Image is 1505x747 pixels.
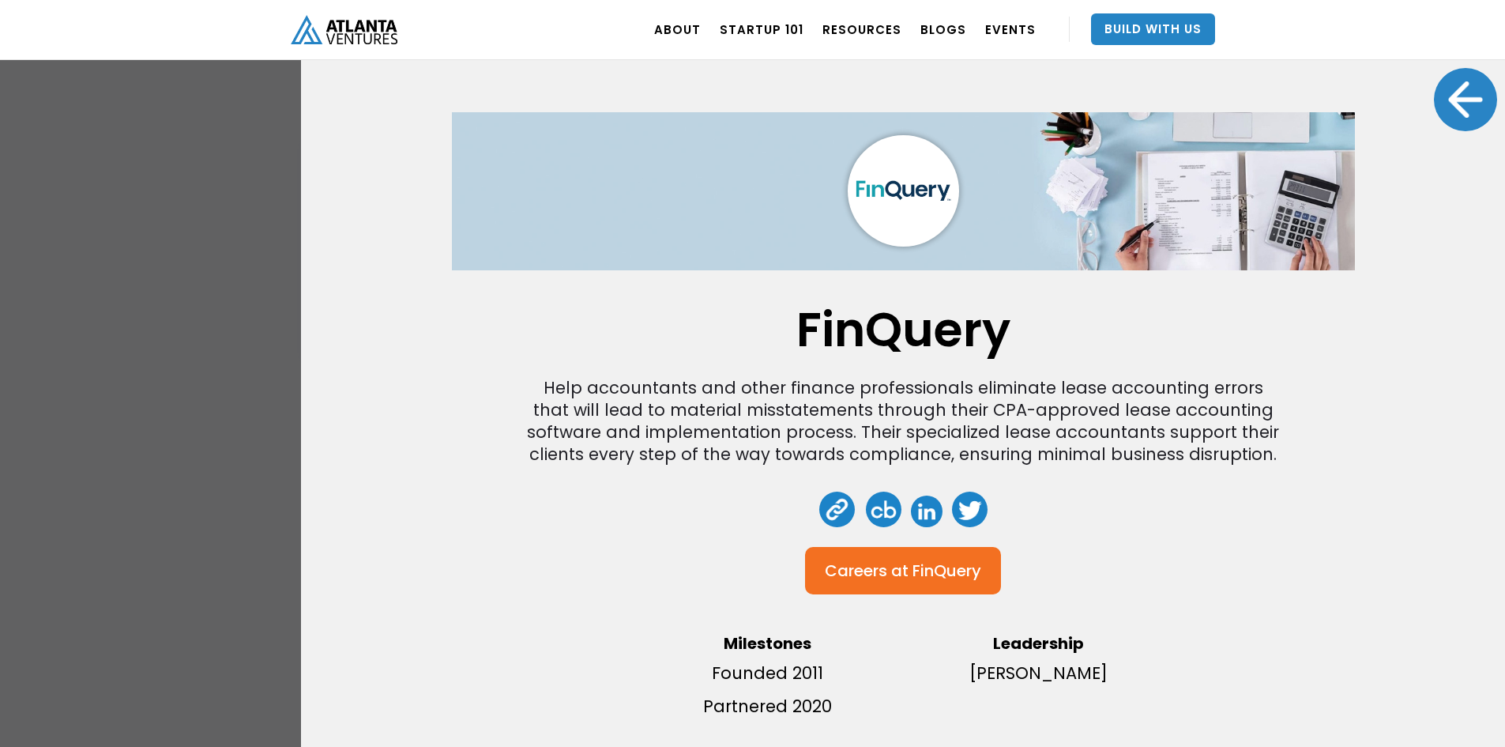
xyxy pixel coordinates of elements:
a: EVENTS [985,7,1036,51]
a: Startup 101 [720,7,803,51]
a: ABOUT [654,7,701,51]
a: Build With Us [1091,13,1215,45]
a: BLOGS [920,7,966,51]
img: Company Banner [452,85,1355,297]
a: RESOURCES [822,7,901,51]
